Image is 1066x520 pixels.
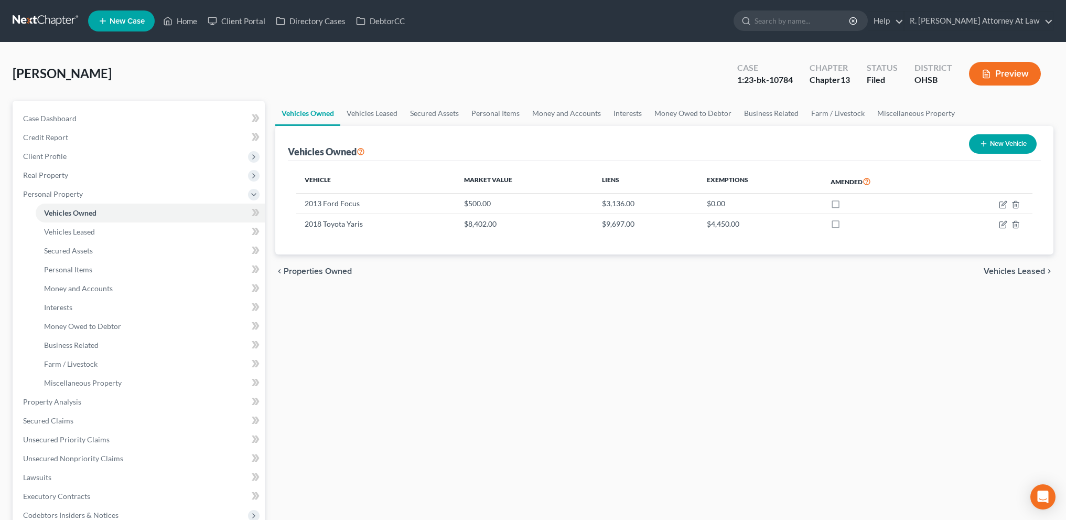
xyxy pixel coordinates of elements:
[158,12,202,30] a: Home
[36,260,265,279] a: Personal Items
[594,194,698,214] td: $3,136.00
[296,194,456,214] td: 2013 Ford Focus
[36,374,265,392] a: Miscellaneous Property
[44,378,122,387] span: Miscellaneous Property
[871,101,961,126] a: Miscellaneous Property
[36,298,265,317] a: Interests
[594,169,698,194] th: Liens
[23,114,77,123] span: Case Dashboard
[23,397,81,406] span: Property Analysis
[13,66,112,81] span: [PERSON_NAME]
[822,169,943,194] th: Amended
[914,74,952,86] div: OHSB
[698,214,822,234] td: $4,450.00
[23,171,68,179] span: Real Property
[275,101,340,126] a: Vehicles Owned
[15,449,265,468] a: Unsecured Nonpriority Claims
[456,214,594,234] td: $8,402.00
[465,101,526,126] a: Personal Items
[351,12,410,30] a: DebtorCC
[44,227,95,236] span: Vehicles Leased
[44,359,98,368] span: Farm / Livestock
[36,279,265,298] a: Money and Accounts
[1030,484,1056,510] div: Open Intercom Messenger
[15,487,265,506] a: Executory Contracts
[805,101,871,126] a: Farm / Livestock
[36,355,265,374] a: Farm / Livestock
[594,214,698,234] td: $9,697.00
[271,12,351,30] a: Directory Cases
[755,11,850,30] input: Search by name...
[23,511,119,519] span: Codebtors Insiders & Notices
[275,267,352,275] button: chevron_left Properties Owned
[23,133,68,142] span: Credit Report
[23,473,51,482] span: Lawsuits
[698,169,822,194] th: Exemptions
[810,74,850,86] div: Chapter
[914,62,952,74] div: District
[738,101,805,126] a: Business Related
[36,222,265,241] a: Vehicles Leased
[44,341,99,349] span: Business Related
[44,208,96,217] span: Vehicles Owned
[841,75,850,84] span: 13
[15,430,265,449] a: Unsecured Priority Claims
[44,265,92,274] span: Personal Items
[44,284,113,293] span: Money and Accounts
[36,204,265,222] a: Vehicles Owned
[110,17,145,25] span: New Case
[905,12,1053,30] a: R. [PERSON_NAME] Attorney At Law
[867,74,898,86] div: Filed
[737,74,793,86] div: 1:23-bk-10784
[698,194,822,214] td: $0.00
[648,101,738,126] a: Money Owed to Debtor
[969,62,1041,86] button: Preview
[15,468,265,487] a: Lawsuits
[284,267,352,275] span: Properties Owned
[984,267,1045,275] span: Vehicles Leased
[36,317,265,336] a: Money Owed to Debtor
[23,152,67,161] span: Client Profile
[23,416,73,425] span: Secured Claims
[969,134,1037,154] button: New Vehicle
[44,322,121,331] span: Money Owed to Debtor
[15,411,265,430] a: Secured Claims
[810,62,850,74] div: Chapter
[340,101,404,126] a: Vehicles Leased
[15,392,265,411] a: Property Analysis
[23,454,123,463] span: Unsecured Nonpriority Claims
[868,12,903,30] a: Help
[44,246,93,255] span: Secured Assets
[456,194,594,214] td: $500.00
[456,169,594,194] th: Market Value
[526,101,607,126] a: Money and Accounts
[36,336,265,355] a: Business Related
[296,214,456,234] td: 2018 Toyota Yaris
[44,303,72,312] span: Interests
[288,145,365,158] div: Vehicles Owned
[15,128,265,147] a: Credit Report
[607,101,648,126] a: Interests
[296,169,456,194] th: Vehicle
[867,62,898,74] div: Status
[404,101,465,126] a: Secured Assets
[202,12,271,30] a: Client Portal
[23,435,110,444] span: Unsecured Priority Claims
[737,62,793,74] div: Case
[15,109,265,128] a: Case Dashboard
[275,267,284,275] i: chevron_left
[23,492,90,501] span: Executory Contracts
[36,241,265,260] a: Secured Assets
[984,267,1053,275] button: Vehicles Leased chevron_right
[1045,267,1053,275] i: chevron_right
[23,189,83,198] span: Personal Property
